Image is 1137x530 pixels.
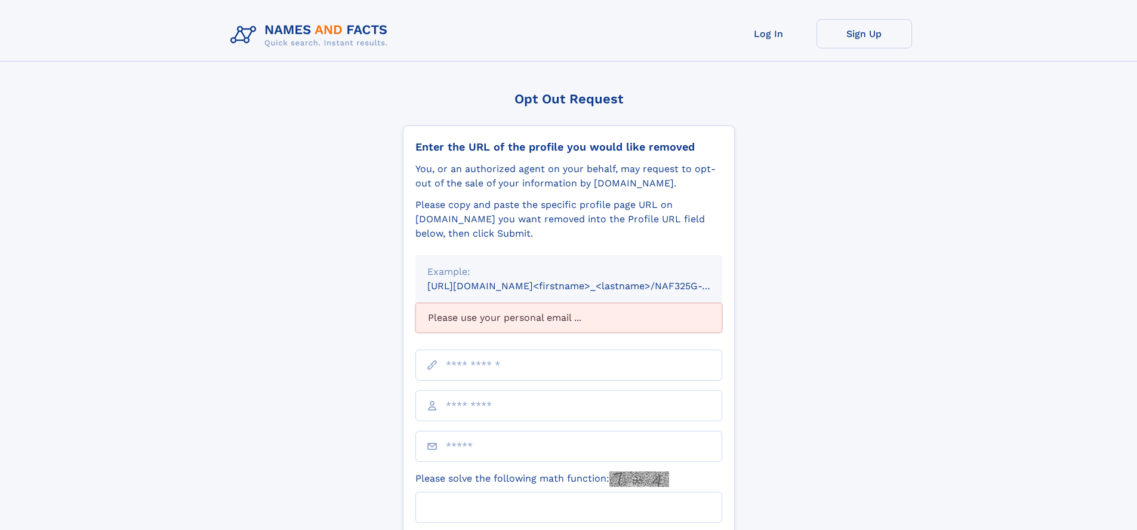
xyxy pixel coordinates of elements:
div: Please copy and paste the specific profile page URL on [DOMAIN_NAME] you want removed into the Pr... [415,198,722,241]
a: Log In [721,19,816,48]
a: Sign Up [816,19,912,48]
small: [URL][DOMAIN_NAME]<firstname>_<lastname>/NAF325G-xxxxxxxx [427,280,745,292]
img: Logo Names and Facts [226,19,398,51]
div: Example: [427,265,710,279]
label: Please solve the following math function: [415,471,669,487]
div: You, or an authorized agent on your behalf, may request to opt-out of the sale of your informatio... [415,162,722,191]
div: Enter the URL of the profile you would like removed [415,140,722,154]
div: Please use your personal email ... [415,303,722,333]
div: Opt Out Request [403,91,735,106]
